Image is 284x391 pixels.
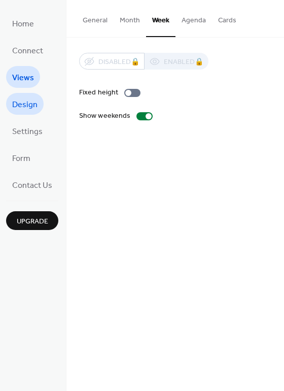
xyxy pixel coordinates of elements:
[12,16,34,32] span: Home
[6,39,49,61] a: Connect
[79,111,130,121] div: Show weekends
[12,43,43,59] span: Connect
[17,216,48,227] span: Upgrade
[12,178,52,193] span: Contact Us
[12,124,43,140] span: Settings
[6,211,58,230] button: Upgrade
[6,93,44,115] a: Design
[6,174,58,195] a: Contact Us
[6,66,40,88] a: Views
[12,70,34,86] span: Views
[12,97,38,113] span: Design
[6,147,37,169] a: Form
[6,120,49,142] a: Settings
[12,151,30,167] span: Form
[6,12,40,34] a: Home
[79,87,118,98] div: Fixed height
